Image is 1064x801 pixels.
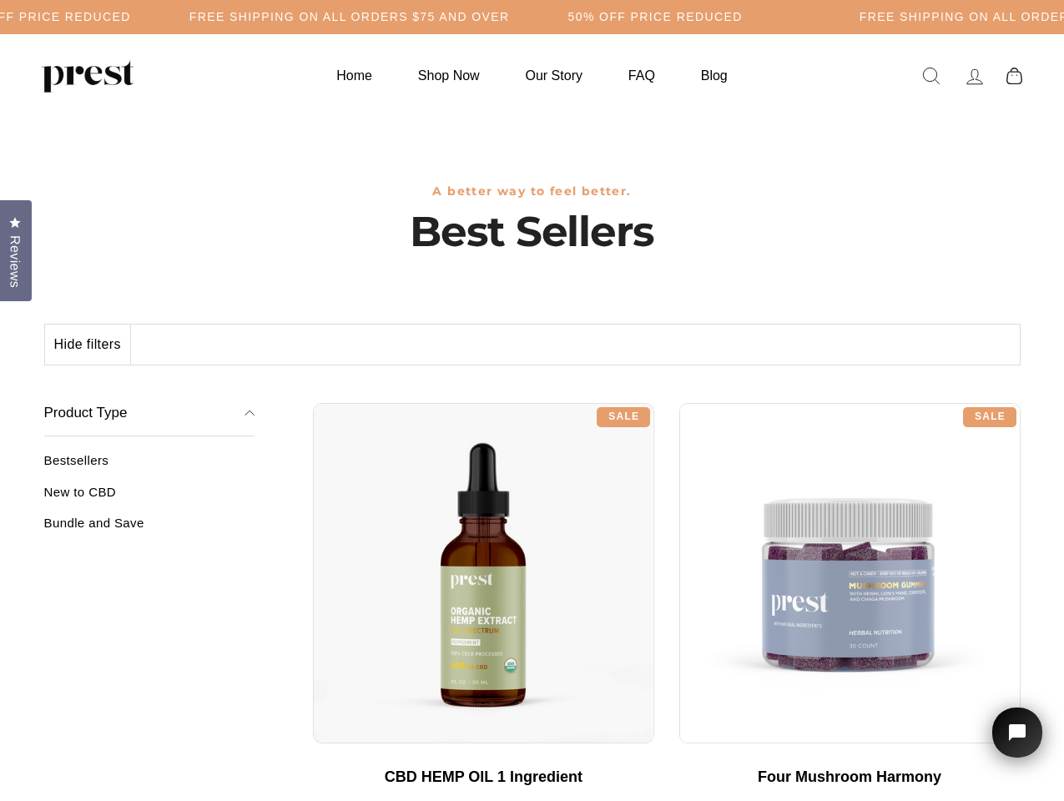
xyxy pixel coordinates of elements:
img: PREST ORGANICS [42,59,134,93]
a: FAQ [608,59,676,92]
a: Home [315,59,393,92]
a: Our Story [505,59,603,92]
a: New to CBD [44,485,255,512]
div: Four Mushroom Harmony [696,768,1004,787]
iframe: Tidio Chat [971,684,1064,801]
span: Reviews [4,235,26,288]
div: Sale [963,407,1016,427]
div: Sale [597,407,650,427]
h1: Best Sellers [44,207,1021,257]
h3: A better way to feel better. [44,184,1021,199]
a: Bundle and Save [44,516,255,543]
a: Bestsellers [44,453,255,481]
button: Product Type [44,390,255,437]
a: Shop Now [397,59,501,92]
button: Hide filters [45,325,131,365]
h5: Free Shipping on all orders $75 and over [189,10,510,24]
div: CBD HEMP OIL 1 Ingredient [330,768,638,787]
ul: Primary [315,59,748,92]
h5: 50% OFF PRICE REDUCED [568,10,743,24]
a: Blog [680,59,749,92]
